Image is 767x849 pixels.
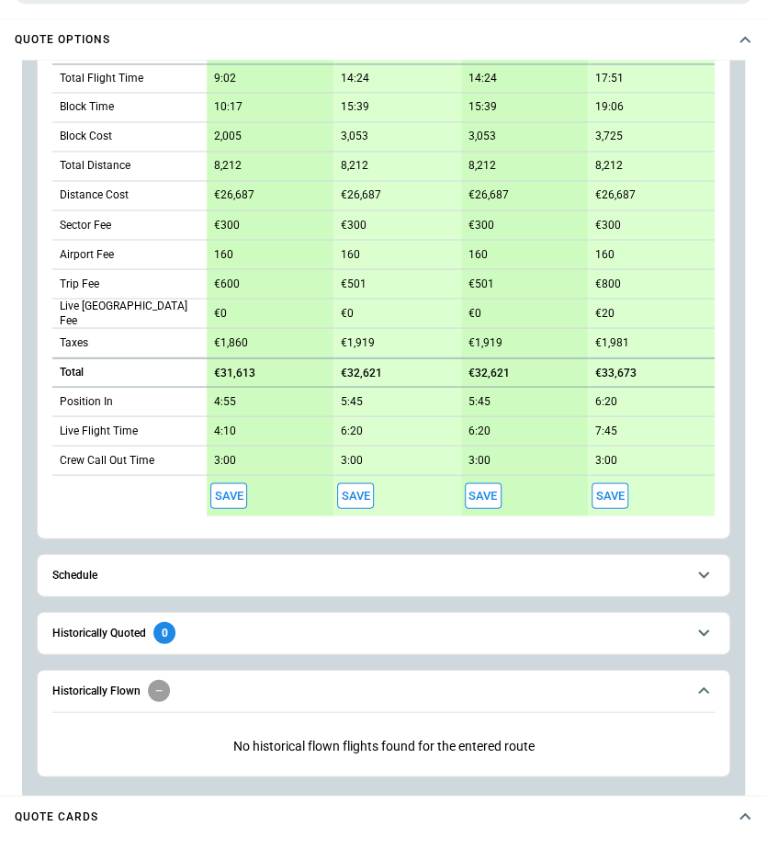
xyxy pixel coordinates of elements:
[595,366,637,379] p: €33,673
[468,366,510,379] p: €32,621
[337,482,374,509] button: Save
[60,187,129,203] p: Distance Cost
[210,482,247,509] button: Save
[214,247,233,261] p: 160
[468,394,491,408] p: 5:45
[153,621,175,643] div: 0
[52,670,715,712] button: Historically Flown
[595,218,621,232] p: €300
[468,72,497,85] p: 14:24
[595,424,617,437] p: 7:45
[214,100,243,114] p: 10:17
[60,298,207,329] p: Live [GEOGRAPHIC_DATA] Fee
[214,366,255,379] p: €31,613
[60,393,113,409] p: Position In
[337,482,374,509] span: Save this aircraft quote and copy details to clipboard
[468,247,488,261] p: 160
[592,482,628,509] button: Save
[60,452,154,468] p: Crew Call Out Time
[60,129,112,144] p: Block Cost
[214,424,236,437] p: 4:10
[341,306,354,320] p: €0
[468,453,491,467] p: 3:00
[341,366,382,379] p: €32,621
[468,335,502,349] p: €1,919
[60,99,114,115] p: Block Time
[60,246,114,262] p: Airport Fee
[214,159,242,173] p: 8,212
[214,335,248,349] p: €1,860
[468,218,494,232] p: €300
[468,306,481,320] p: €0
[52,685,141,696] h6: Historically Flown
[341,394,363,408] p: 5:45
[465,482,502,509] span: Save this aircraft quote and copy details to clipboard
[341,247,360,261] p: 160
[595,247,615,261] p: 160
[595,130,623,143] p: 3,725
[52,627,146,639] h6: Historically Quoted
[595,335,629,349] p: €1,981
[210,482,247,509] span: Save this aircraft quote and copy details to clipboard
[214,188,254,202] p: €26,687
[468,100,497,114] p: 15:39
[592,482,628,509] span: Save this aircraft quote and copy details to clipboard
[214,130,242,143] p: 2,005
[341,424,363,437] p: 6:20
[595,453,617,467] p: 3:00
[52,569,97,581] h6: Schedule
[60,158,130,174] p: Total Distance
[468,130,496,143] p: 3,053
[15,36,110,44] h4: Quote Options
[60,334,88,350] p: Taxes
[595,72,624,85] p: 17:51
[595,394,617,408] p: 6:20
[341,188,381,202] p: €26,687
[60,276,99,291] p: Trip Fee
[214,306,227,320] p: €0
[341,159,368,173] p: 8,212
[214,394,236,408] p: 4:55
[214,277,240,290] p: €600
[60,423,138,438] p: Live Flight Time
[468,188,509,202] p: €26,687
[595,277,621,290] p: €800
[60,366,84,378] h6: Total
[214,453,236,467] p: 3:00
[595,188,636,202] p: €26,687
[595,159,623,173] p: 8,212
[341,72,369,85] p: 14:24
[60,217,111,232] p: Sector Fee
[465,482,502,509] button: Save
[341,277,367,290] p: €501
[468,277,494,290] p: €501
[52,554,715,595] button: Schedule
[341,218,367,232] p: €300
[52,723,715,768] p: No historical flown flights found for the entered route
[595,306,615,320] p: €20
[60,71,143,86] p: Total Flight Time
[341,335,375,349] p: €1,919
[214,72,236,85] p: 9:02
[214,218,240,232] p: €300
[341,453,363,467] p: 3:00
[468,159,496,173] p: 8,212
[468,424,491,437] p: 6:20
[595,100,624,114] p: 19:06
[15,812,98,821] h4: Quote cards
[341,100,369,114] p: 15:39
[52,612,715,653] button: Historically Quoted0
[341,130,368,143] p: 3,053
